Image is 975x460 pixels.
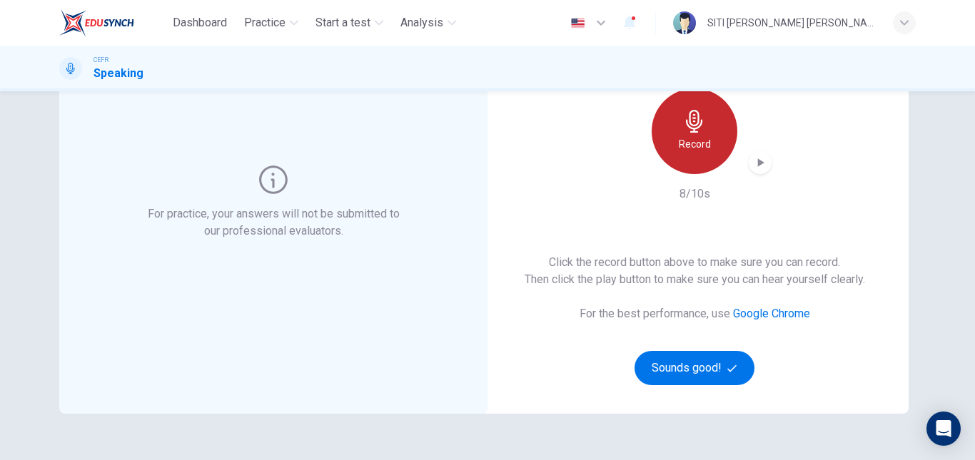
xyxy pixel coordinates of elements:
[395,10,462,36] button: Analysis
[733,307,810,320] a: Google Chrome
[580,305,810,322] h6: For the best performance, use
[94,65,143,82] h1: Speaking
[680,185,710,203] h6: 8/10s
[400,14,443,31] span: Analysis
[652,88,737,174] button: Record
[673,11,696,34] img: Profile picture
[310,10,389,36] button: Start a test
[173,14,227,31] span: Dashboard
[525,254,865,288] h6: Click the record button above to make sure you can record. Then click the play button to make sur...
[926,412,961,446] div: Open Intercom Messenger
[707,14,876,31] div: SITI [PERSON_NAME] [PERSON_NAME]
[569,18,587,29] img: en
[635,351,754,385] button: Sounds good!
[679,136,711,153] h6: Record
[59,9,167,37] a: EduSynch logo
[238,10,304,36] button: Practice
[59,9,134,37] img: EduSynch logo
[244,14,286,31] span: Practice
[94,55,108,65] span: CEFR
[145,205,403,240] h6: For practice, your answers will not be submitted to our professional evaluators.
[315,14,370,31] span: Start a test
[167,10,233,36] button: Dashboard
